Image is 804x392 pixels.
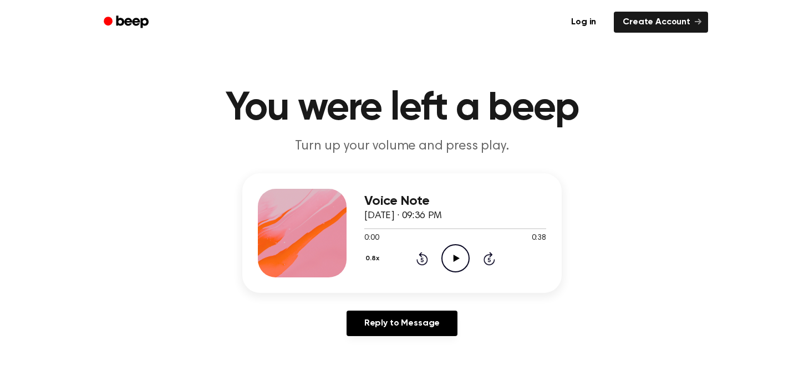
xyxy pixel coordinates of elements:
[364,249,383,268] button: 0.8x
[189,137,615,156] p: Turn up your volume and press play.
[614,12,708,33] a: Create Account
[364,194,546,209] h3: Voice Note
[364,233,379,244] span: 0:00
[560,9,607,35] a: Log in
[532,233,546,244] span: 0:38
[364,211,442,221] span: [DATE] · 09:36 PM
[118,89,686,128] h1: You were left a beep
[96,12,159,33] a: Beep
[347,311,457,336] a: Reply to Message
